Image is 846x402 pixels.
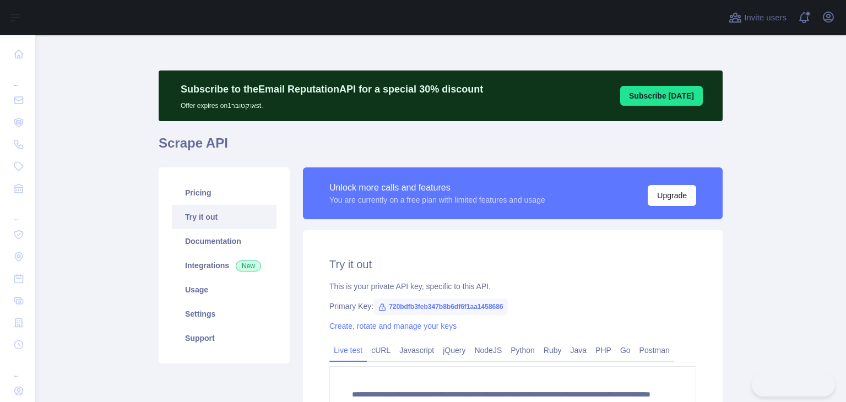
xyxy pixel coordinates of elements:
p: Offer expires on אוקטובר 1st. [181,97,483,110]
a: Try it out [172,205,276,229]
button: Subscribe [DATE] [620,86,703,106]
h1: Scrape API [159,134,723,161]
p: Subscribe to the Email Reputation API for a special 30 % discount [181,82,483,97]
iframe: Help Scout Beacon - Open [752,373,835,396]
div: ... [9,66,26,88]
a: cURL [367,341,395,359]
button: Invite users [726,9,789,26]
a: Pricing [172,181,276,205]
a: Java [566,341,592,359]
span: 720bdfb3feb347b8b6df6f1aa1458686 [373,298,507,315]
div: This is your private API key, specific to this API. [329,281,696,292]
a: Integrations New [172,253,276,278]
a: Ruby [539,341,566,359]
a: jQuery [438,341,470,359]
a: NodeJS [470,341,506,359]
a: Live test [329,341,367,359]
a: Javascript [395,341,438,359]
a: Usage [172,278,276,302]
button: Upgrade [648,185,696,206]
a: Python [506,341,539,359]
a: Settings [172,302,276,326]
h2: Try it out [329,257,696,272]
div: ... [9,200,26,222]
a: Go [616,341,635,359]
div: You are currently on a free plan with limited features and usage [329,194,545,205]
div: Unlock more calls and features [329,181,545,194]
a: PHP [591,341,616,359]
span: New [236,260,261,271]
a: Postman [635,341,674,359]
span: Invite users [744,12,787,24]
a: Support [172,326,276,350]
div: ... [9,357,26,379]
a: Documentation [172,229,276,253]
a: Create, rotate and manage your keys [329,322,457,330]
div: Primary Key: [329,301,696,312]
